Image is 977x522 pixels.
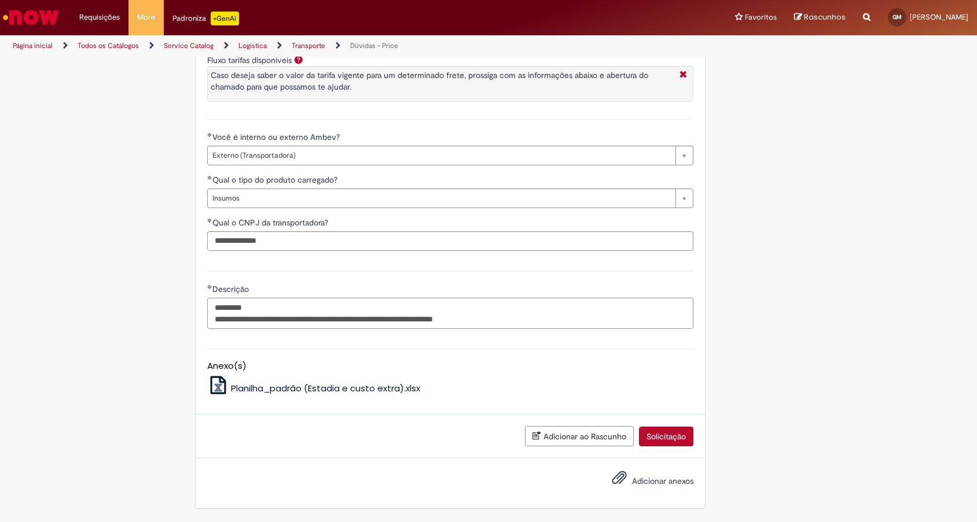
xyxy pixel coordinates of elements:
span: Obrigatório Preenchido [207,218,212,223]
p: +GenAi [211,12,239,25]
span: Rascunhos [804,12,846,23]
span: [PERSON_NAME] [910,12,968,22]
input: Qual o CNPJ da transportadora? [207,231,693,251]
span: Qual o tipo do produto carregado? [212,175,340,185]
span: Obrigatório Preenchido [207,132,212,137]
ul: Trilhas de página [9,35,642,57]
a: Dúvidas - Price [350,41,398,50]
a: Transporte [292,41,325,50]
span: Descrição [212,284,251,294]
span: Favoritos [745,12,777,23]
span: Planilha_padrão (Estadia e custo extra).xlsx [231,382,420,394]
h5: Anexo(s) [207,361,693,371]
span: GM [892,13,902,21]
i: Fechar More information Por question_fluxo_tarifas_dispon_veis [677,69,690,82]
span: Obrigatório Preenchido [207,284,212,289]
a: Rascunhos [794,12,846,23]
span: Obrigatório Preenchido [207,175,212,180]
a: Service Catalog [164,41,214,50]
span: Requisições [79,12,120,23]
button: Solicitação [639,427,693,446]
span: Adicionar anexos [632,476,693,486]
button: Adicionar anexos [609,467,630,494]
textarea: Descrição [207,298,693,329]
span: Qual o CNPJ da transportadora? [212,217,330,228]
button: Adicionar ao Rascunho [525,426,634,446]
a: Logistica [238,41,267,50]
label: Fluxo tarifas disponíveis [207,55,292,65]
span: Ajuda para Fluxo tarifas disponíveis [292,55,306,64]
div: Padroniza [172,12,239,25]
span: Externo (Transportadora) [212,146,670,165]
a: Todos os Catálogos [78,41,139,50]
span: More [137,12,155,23]
span: Você é interno ou externo Ambev? [212,132,342,142]
span: Insumos [212,189,670,208]
a: Página inicial [13,41,53,50]
a: Planilha_padrão (Estadia e custo extra).xlsx [207,382,421,394]
img: ServiceNow [1,6,61,29]
p: Caso deseja saber o valor da tarifa vigente para um determinado frete, prossiga com as informaçõe... [211,69,674,92]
